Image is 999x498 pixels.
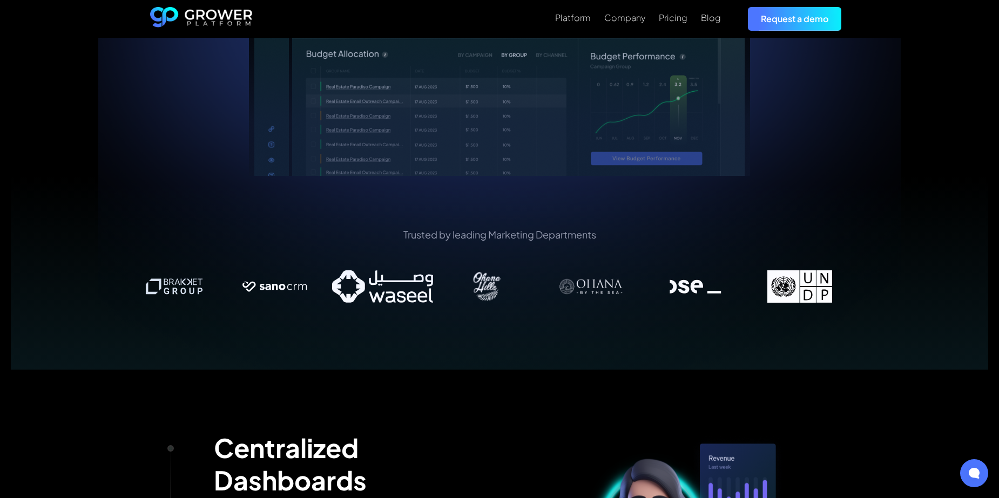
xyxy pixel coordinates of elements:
a: Pricing [659,11,687,24]
a: Blog [701,11,721,24]
a: Platform [555,11,591,24]
a: Request a demo [748,7,841,30]
p: Trusted by leading Marketing Departments [135,228,864,241]
a: home [150,7,253,31]
div: Blog [701,12,721,23]
a: Company [604,11,645,24]
h2: Centralized Dashboards [214,432,422,496]
div: Pricing [659,12,687,23]
div: Platform [555,12,591,23]
div: Company [604,12,645,23]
